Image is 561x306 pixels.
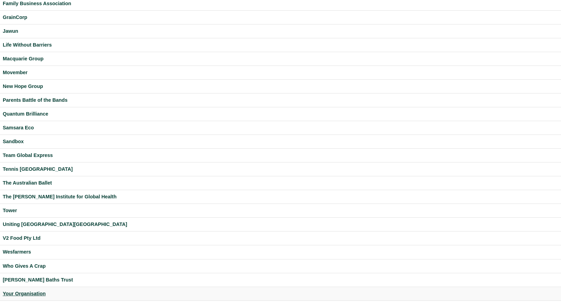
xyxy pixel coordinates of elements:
a: New Hope Group [3,82,558,90]
a: Jawun [3,27,558,35]
a: GrainCorp [3,13,558,21]
a: [PERSON_NAME] Baths Trust [3,276,558,284]
a: Your Organisation [3,290,558,298]
a: Tower [3,207,558,215]
a: V2 Food Pty Ltd [3,234,558,242]
a: Movember [3,69,558,77]
a: Samsara Eco [3,124,558,132]
a: The Australian Ballet [3,179,558,187]
a: The [PERSON_NAME] Institute for Global Health [3,193,558,201]
a: Who Gives A Crap [3,262,558,270]
a: Quantum Brilliance [3,110,558,118]
a: Parents Battle of the Bands [3,96,558,104]
a: Tennis [GEOGRAPHIC_DATA] [3,165,558,173]
a: Team Global Express [3,151,558,159]
a: Wesfarmers [3,248,558,256]
a: Macquarie Group [3,55,558,63]
a: Life Without Barriers [3,41,558,49]
a: Uniting [GEOGRAPHIC_DATA][GEOGRAPHIC_DATA] [3,220,558,228]
a: Sandbox [3,138,558,146]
